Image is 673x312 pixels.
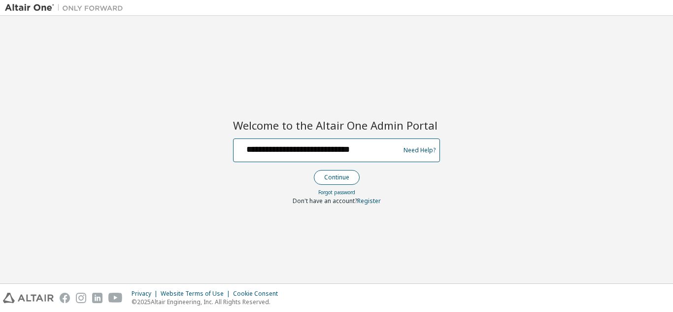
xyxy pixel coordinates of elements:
[108,293,123,303] img: youtube.svg
[132,290,161,298] div: Privacy
[76,293,86,303] img: instagram.svg
[132,298,284,306] p: © 2025 Altair Engineering, Inc. All Rights Reserved.
[357,197,381,205] a: Register
[92,293,102,303] img: linkedin.svg
[314,170,360,185] button: Continue
[161,290,233,298] div: Website Terms of Use
[233,118,440,132] h2: Welcome to the Altair One Admin Portal
[60,293,70,303] img: facebook.svg
[318,189,355,196] a: Forgot password
[233,290,284,298] div: Cookie Consent
[293,197,357,205] span: Don't have an account?
[5,3,128,13] img: Altair One
[3,293,54,303] img: altair_logo.svg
